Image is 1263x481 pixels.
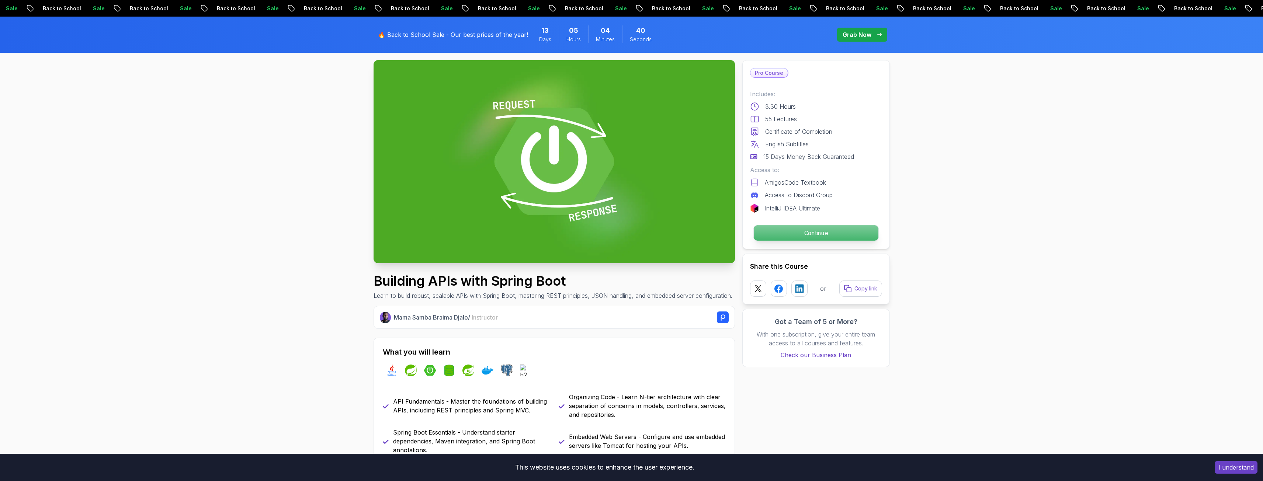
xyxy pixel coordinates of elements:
[765,191,833,199] p: Access to Discord Group
[1211,5,1235,12] p: Sale
[765,178,826,187] p: AmigosCode Textbook
[765,102,796,111] p: 3.30 Hours
[750,317,882,327] h3: Got a Team of 5 or More?
[839,280,882,297] button: Copy link
[204,5,254,12] p: Back to School
[541,25,549,36] span: 13 Days
[482,365,493,376] img: docker logo
[520,365,532,376] img: h2 logo
[639,5,689,12] p: Back to School
[726,5,776,12] p: Back to School
[950,5,974,12] p: Sale
[443,365,455,376] img: spring-data-jpa logo
[254,5,277,12] p: Sale
[1215,461,1257,474] button: Accept cookies
[393,397,550,415] p: API Fundamentals - Master the foundations of building APIs, including REST principles and Spring ...
[813,5,863,12] p: Back to School
[501,365,513,376] img: postgres logo
[383,347,726,357] h2: What you will learn
[405,365,417,376] img: spring logo
[750,351,882,359] a: Check our Business Plan
[30,5,80,12] p: Back to School
[750,69,788,77] p: Pro Course
[472,314,498,321] span: Instructor
[636,25,645,36] span: 40 Seconds
[569,25,578,36] span: 5 Hours
[753,225,878,241] button: Continue
[569,432,726,450] p: Embedded Web Servers - Configure and use embedded servers like Tomcat for hosting your APIs.
[117,5,167,12] p: Back to School
[630,36,652,43] span: Seconds
[1074,5,1124,12] p: Back to School
[374,291,732,300] p: Learn to build robust, scalable APIs with Spring Boot, mastering REST principles, JSON handling, ...
[386,365,398,376] img: java logo
[1161,5,1211,12] p: Back to School
[1037,5,1061,12] p: Sale
[380,312,391,323] img: Nelson Djalo
[167,5,190,12] p: Sale
[291,5,341,12] p: Back to School
[765,140,809,149] p: English Subtitles
[1124,5,1148,12] p: Sale
[843,30,871,39] p: Grab Now
[515,5,538,12] p: Sale
[601,25,610,36] span: 4 Minutes
[820,284,826,293] p: or
[6,459,1204,475] div: This website uses cookies to enhance the user experience.
[750,165,882,174] p: Access to:
[374,60,735,263] img: building-apis-with-spring-boot_thumbnail
[374,273,732,288] h1: Building APIs with Spring Boot
[602,5,625,12] p: Sale
[750,330,882,348] p: With one subscription, give your entire team access to all courses and features.
[393,428,550,454] p: Spring Boot Essentials - Understand starter dependencies, Maven integration, and Spring Boot anno...
[462,365,474,376] img: spring-security logo
[428,5,451,12] p: Sale
[378,30,528,39] p: 🔥 Back to School Sale - Our best prices of the year!
[378,5,428,12] p: Back to School
[539,36,551,43] span: Days
[394,313,498,322] p: Mama Samba Braima Djalo /
[596,36,615,43] span: Minutes
[765,127,832,136] p: Certificate of Completion
[900,5,950,12] p: Back to School
[566,36,581,43] span: Hours
[763,152,854,161] p: 15 Days Money Back Guaranteed
[863,5,886,12] p: Sale
[750,204,759,213] img: jetbrains logo
[569,393,726,419] p: Organizing Code - Learn N-tier architecture with clear separation of concerns in models, controll...
[854,285,877,292] p: Copy link
[765,204,820,213] p: IntelliJ IDEA Ultimate
[987,5,1037,12] p: Back to School
[776,5,799,12] p: Sale
[424,365,436,376] img: spring-boot logo
[80,5,103,12] p: Sale
[750,90,882,98] p: Includes:
[465,5,515,12] p: Back to School
[750,261,882,272] h2: Share this Course
[689,5,712,12] p: Sale
[341,5,364,12] p: Sale
[765,115,797,123] p: 55 Lectures
[552,5,602,12] p: Back to School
